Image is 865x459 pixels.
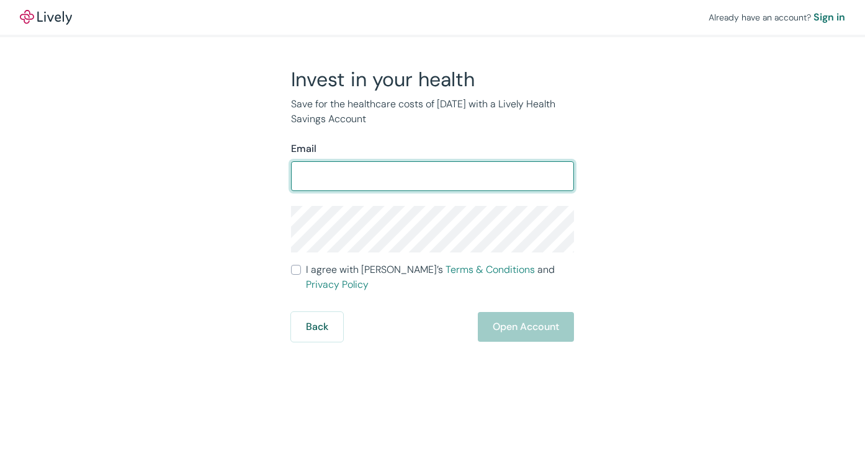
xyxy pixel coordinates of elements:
img: Lively [20,10,72,25]
a: LivelyLively [20,10,72,25]
button: Back [291,312,343,342]
a: Privacy Policy [306,278,369,291]
span: I agree with [PERSON_NAME]’s and [306,262,574,292]
h2: Invest in your health [291,67,574,92]
p: Save for the healthcare costs of [DATE] with a Lively Health Savings Account [291,97,574,127]
div: Already have an account? [709,10,845,25]
a: Terms & Conditions [446,263,535,276]
label: Email [291,141,316,156]
a: Sign in [813,10,845,25]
